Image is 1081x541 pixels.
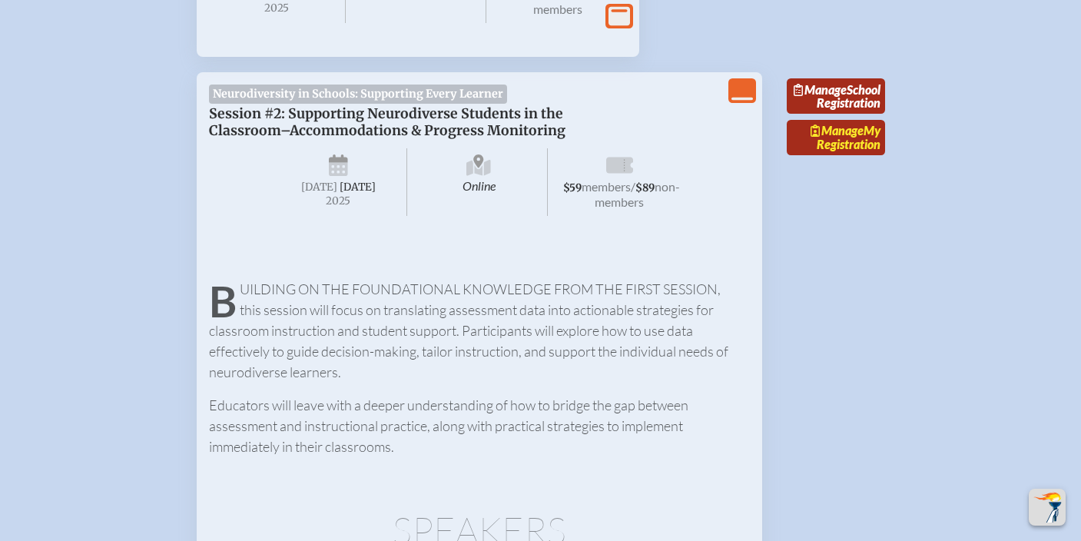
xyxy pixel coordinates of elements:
span: / [631,179,635,194]
span: [DATE] [340,181,376,194]
span: Session #2: Supporting Neurodiverse Students in the Classroom–Accommodations & Progress Monitoring [209,105,565,139]
span: Neurodiversity in Schools: Supporting Every Learner [209,85,508,103]
a: ManageSchool Registration [787,78,885,114]
span: members [582,179,631,194]
span: Online [410,148,548,216]
img: To the top [1032,492,1063,523]
p: Building on the foundational knowledge from the first session, this session will focus on transla... [209,279,750,383]
span: Manage [811,123,864,138]
span: non-members [595,179,680,209]
span: Manage [794,82,847,97]
a: ManageMy Registration [787,120,885,155]
span: [DATE] [301,181,337,194]
span: $89 [635,181,655,194]
span: 2025 [221,2,333,14]
span: 2025 [283,195,395,207]
p: Educators will leave with a deeper understanding of how to bridge the gap between assessment and ... [209,395,750,457]
button: Scroll Top [1029,489,1066,526]
span: $59 [563,181,582,194]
